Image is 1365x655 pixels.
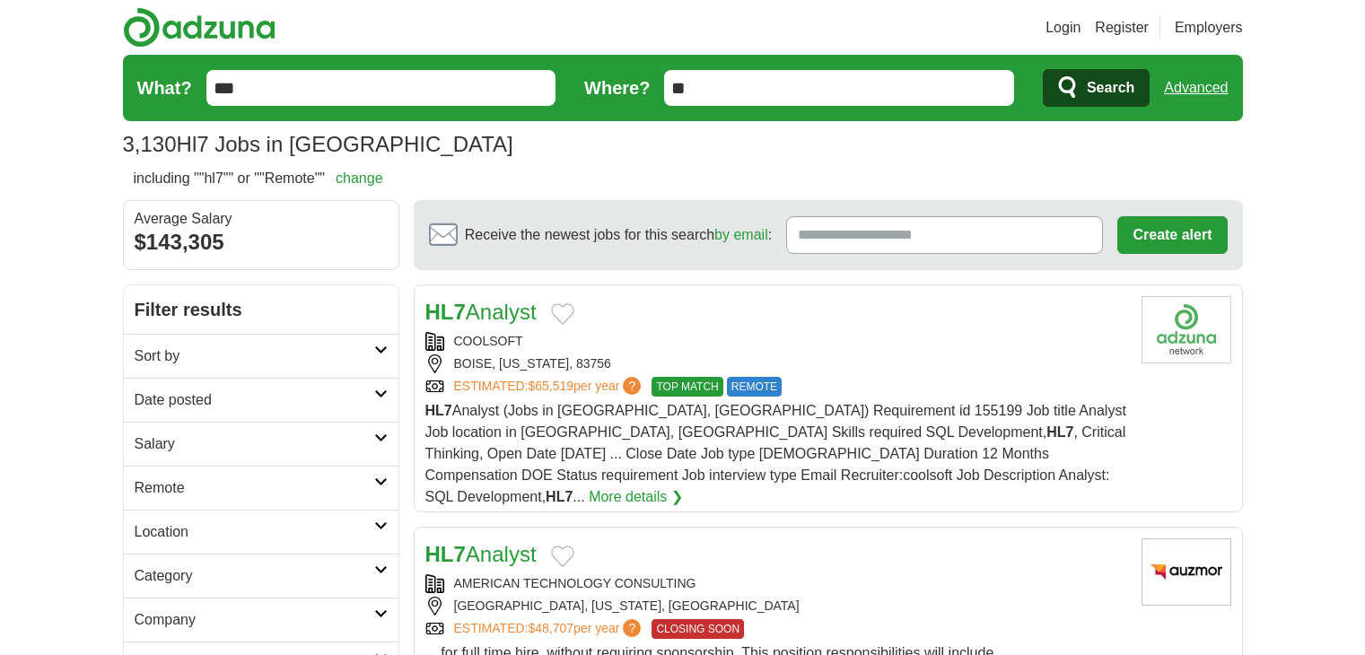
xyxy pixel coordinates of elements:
[714,227,768,242] a: by email
[623,377,641,395] span: ?
[425,300,537,324] a: HL7Analyst
[123,7,276,48] img: Adzuna logo
[135,609,374,631] h2: Company
[425,354,1127,373] div: BOISE, [US_STATE], 83756
[528,379,573,393] span: $65,519
[425,332,1127,351] div: COOLSOFT
[652,619,744,639] span: CLOSING SOON
[1164,70,1228,106] a: Advanced
[123,132,513,156] h1: Hl7 Jobs in [GEOGRAPHIC_DATA]
[1095,17,1149,39] a: Register
[135,226,388,258] div: $143,305
[425,403,1126,504] span: Analyst (Jobs in [GEOGRAPHIC_DATA], [GEOGRAPHIC_DATA]) Requirement id 155199 Job title Analyst Jo...
[546,489,573,504] strong: HL7
[134,168,383,189] h2: including ""hl7"" or ""Remote""
[454,619,645,639] a: ESTIMATED:$48,707per year?
[1087,70,1134,106] span: Search
[135,212,388,226] div: Average Salary
[1142,296,1231,363] img: Company logo
[425,403,452,418] strong: HL7
[124,598,398,642] a: Company
[336,170,383,186] a: change
[135,477,374,499] h2: Remote
[124,285,398,334] h2: Filter results
[124,334,398,378] a: Sort by
[425,300,466,324] strong: HL7
[1117,216,1227,254] button: Create alert
[425,542,537,566] a: HL7Analyst
[528,621,573,635] span: $48,707
[1142,538,1231,606] img: Company logo
[454,377,645,397] a: ESTIMATED:$65,519per year?
[124,554,398,598] a: Category
[135,345,374,367] h2: Sort by
[652,377,722,397] span: TOP MATCH
[623,619,641,637] span: ?
[124,466,398,510] a: Remote
[465,224,772,246] span: Receive the newest jobs for this search :
[135,389,374,411] h2: Date posted
[137,74,192,101] label: What?
[425,597,1127,616] div: [GEOGRAPHIC_DATA], [US_STATE], [GEOGRAPHIC_DATA]
[124,510,398,554] a: Location
[1046,424,1073,440] strong: HL7
[124,378,398,422] a: Date posted
[135,565,374,587] h2: Category
[727,377,782,397] span: REMOTE
[425,574,1127,593] div: AMERICAN TECHNOLOGY CONSULTING
[135,433,374,455] h2: Salary
[1043,69,1150,107] button: Search
[584,74,650,101] label: Where?
[551,303,574,325] button: Add to favorite jobs
[124,422,398,466] a: Salary
[425,542,466,566] strong: HL7
[135,521,374,543] h2: Location
[1046,17,1081,39] a: Login
[1175,17,1243,39] a: Employers
[123,128,177,161] span: 3,130
[551,546,574,567] button: Add to favorite jobs
[589,486,683,508] a: More details ❯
